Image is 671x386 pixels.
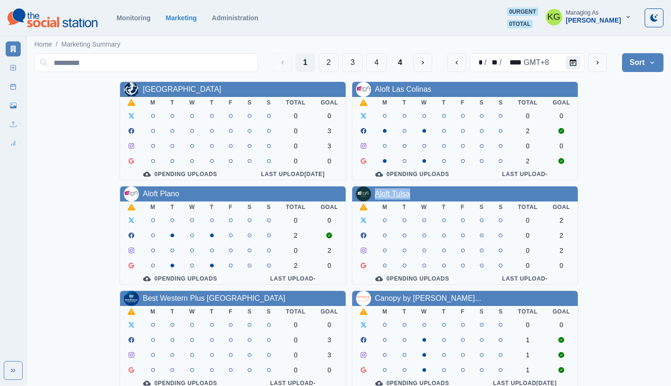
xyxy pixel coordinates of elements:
[547,6,560,28] div: Katrina Gallardo
[413,53,432,72] button: Next Media
[502,57,523,68] div: year
[453,97,472,108] th: F
[321,157,338,165] div: 0
[518,336,538,344] div: 1
[221,306,240,317] th: F
[286,157,306,165] div: 0
[124,186,139,201] img: 115558274762
[163,97,182,108] th: T
[286,366,306,374] div: 0
[545,201,578,213] th: Goal
[321,112,338,120] div: 0
[566,56,581,69] button: Calendar
[286,247,306,254] div: 0
[518,351,538,359] div: 1
[6,98,21,113] a: Media Library
[510,97,545,108] th: Total
[240,306,259,317] th: S
[414,97,435,108] th: W
[518,262,538,269] div: 0
[6,136,21,151] a: Review Summary
[286,127,306,135] div: 0
[518,127,538,135] div: 2
[518,142,538,150] div: 0
[435,201,453,213] th: T
[491,97,510,108] th: S
[472,201,492,213] th: S
[6,117,21,132] a: Uploads
[56,40,57,49] span: /
[8,8,97,27] img: logoTextSVG.62801f218bc96a9b266caa72a09eb111.svg
[202,306,221,317] th: T
[273,53,292,72] button: Previous
[480,275,570,282] div: Last Upload -
[143,306,163,317] th: M
[518,247,538,254] div: 0
[360,275,465,282] div: 0 Pending Uploads
[553,247,570,254] div: 2
[321,321,338,329] div: 0
[487,57,499,68] div: day
[553,232,570,239] div: 2
[342,53,363,72] button: Page 3
[375,190,410,198] a: Aloft Tulsa
[259,201,278,213] th: S
[202,97,221,108] th: T
[221,201,240,213] th: F
[248,275,338,282] div: Last Upload -
[221,97,240,108] th: F
[553,321,570,329] div: 0
[34,40,52,49] a: Home
[34,40,121,49] nav: breadcrumb
[248,170,338,178] div: Last Upload [DATE]
[6,60,21,75] a: New Post
[414,306,435,317] th: W
[321,336,338,344] div: 3
[622,53,663,72] button: Sort
[321,247,338,254] div: 2
[212,14,259,22] a: Administration
[566,9,598,16] div: Managing As
[319,53,339,72] button: Page 2
[518,321,538,329] div: 0
[286,217,306,224] div: 0
[286,321,306,329] div: 0
[286,262,306,269] div: 2
[510,201,545,213] th: Total
[286,142,306,150] div: 0
[321,217,338,224] div: 0
[553,262,570,269] div: 0
[447,53,466,72] button: previous
[518,157,538,165] div: 2
[143,97,163,108] th: M
[395,201,414,213] th: T
[375,201,395,213] th: M
[472,97,492,108] th: S
[163,201,182,213] th: T
[518,366,538,374] div: 1
[553,142,570,150] div: 0
[518,112,538,120] div: 0
[321,262,338,269] div: 0
[143,190,179,198] a: Aloft Plano
[553,217,570,224] div: 2
[321,142,338,150] div: 3
[375,85,431,93] a: Aloft Las Colinas
[278,201,313,213] th: Total
[61,40,120,49] a: Marketing Summary
[313,97,346,108] th: Goal
[390,53,410,72] button: Last Page
[286,336,306,344] div: 0
[518,217,538,224] div: 0
[491,306,510,317] th: S
[472,57,484,68] div: month
[124,82,139,97] img: 284157519576
[395,306,414,317] th: T
[545,97,578,108] th: Goal
[4,361,23,380] button: Expand
[375,306,395,317] th: M
[356,82,371,97] img: 123161447734516
[286,232,306,239] div: 2
[453,201,472,213] th: F
[163,306,182,317] th: T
